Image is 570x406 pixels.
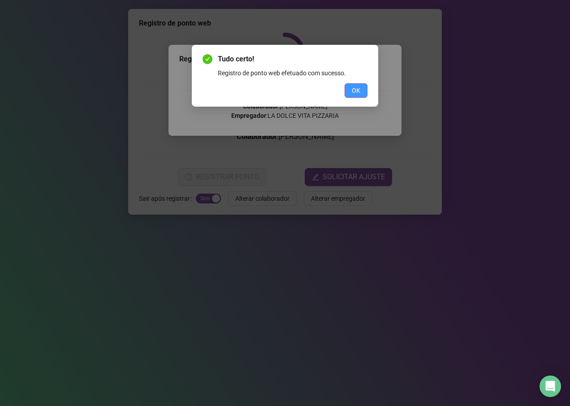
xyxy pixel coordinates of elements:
div: Registro de ponto web efetuado com sucesso. [218,68,367,78]
button: OK [345,83,367,98]
span: Tudo certo! [218,54,367,65]
div: Open Intercom Messenger [540,376,561,397]
span: OK [352,86,360,95]
span: check-circle [203,54,212,64]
